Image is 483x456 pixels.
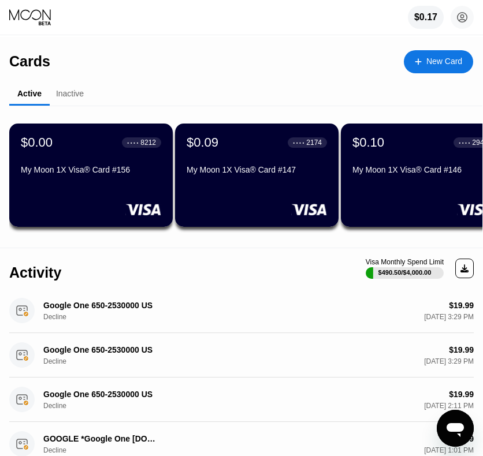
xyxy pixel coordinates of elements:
[9,124,173,227] div: $0.00● ● ● ●8212My Moon 1X Visa® Card #156
[366,258,444,279] div: Visa Monthly Spend Limit$490.50/$4,000.00
[9,264,61,281] div: Activity
[424,446,474,454] div: [DATE] 1:01 PM
[43,390,159,399] div: Google One 650-2530000 US
[449,345,474,354] div: $19.99
[352,135,384,150] div: $0.10
[43,301,159,310] div: Google One 650-2530000 US
[9,289,474,333] div: Google One 650-2530000 USDecline$19.99[DATE] 3:29 PM
[21,165,161,174] div: My Moon 1X Visa® Card #156
[187,135,218,150] div: $0.09
[459,141,470,144] div: ● ● ● ●
[43,434,159,443] div: GOOGLE *Google One [DOMAIN_NAME][URL][GEOGRAPHIC_DATA]
[43,446,101,454] div: Decline
[43,345,159,354] div: Google One 650-2530000 US
[175,124,339,227] div: $0.09● ● ● ●2174My Moon 1X Visa® Card #147
[437,410,474,447] iframe: Button to launch messaging window
[426,57,462,66] div: New Card
[17,89,42,98] div: Active
[56,89,84,98] div: Inactive
[127,141,139,144] div: ● ● ● ●
[424,402,474,410] div: [DATE] 2:11 PM
[9,377,474,422] div: Google One 650-2530000 USDecline$19.99[DATE] 2:11 PM
[43,357,101,365] div: Decline
[424,313,474,321] div: [DATE] 3:29 PM
[378,269,432,276] div: $490.50 / $4,000.00
[9,333,474,377] div: Google One 650-2530000 USDecline$19.99[DATE] 3:29 PM
[424,357,474,365] div: [DATE] 3:29 PM
[9,53,50,70] div: Cards
[414,12,437,23] div: $0.17
[306,139,322,147] div: 2174
[404,50,473,73] div: New Card
[408,6,444,29] div: $0.17
[449,301,474,310] div: $19.99
[293,141,304,144] div: ● ● ● ●
[43,313,101,321] div: Decline
[187,165,327,174] div: My Moon 1X Visa® Card #147
[449,390,474,399] div: $19.99
[43,402,101,410] div: Decline
[140,139,156,147] div: 8212
[366,258,444,266] div: Visa Monthly Spend Limit
[21,135,53,150] div: $0.00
